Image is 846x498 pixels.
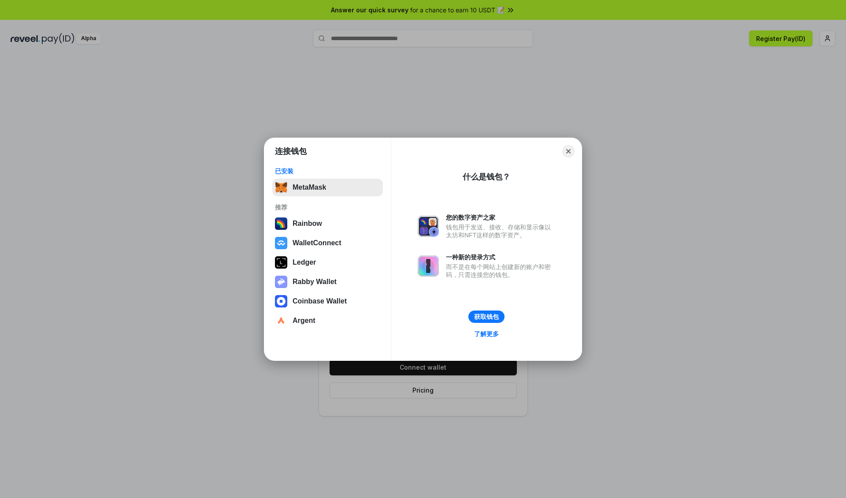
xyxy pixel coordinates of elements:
[275,315,287,327] img: svg+xml,%3Csvg%20width%3D%2228%22%20height%3D%2228%22%20viewBox%3D%220%200%2028%2028%22%20fill%3D...
[272,234,383,252] button: WalletConnect
[272,292,383,310] button: Coinbase Wallet
[463,172,510,182] div: 什么是钱包？
[275,203,380,211] div: 推荐
[446,223,555,239] div: 钱包用于发送、接收、存储和显示像以太坊和NFT这样的数字资产。
[272,215,383,232] button: Rainbow
[418,255,439,277] img: svg+xml,%3Csvg%20xmlns%3D%22http%3A%2F%2Fwww.w3.org%2F2000%2Fsvg%22%20fill%3D%22none%22%20viewBox...
[293,258,316,266] div: Ledger
[275,167,380,175] div: 已安装
[446,213,555,221] div: 您的数字资产之家
[293,317,315,325] div: Argent
[275,217,287,230] img: svg+xml,%3Csvg%20width%3D%22120%22%20height%3D%22120%22%20viewBox%3D%220%200%20120%20120%22%20fil...
[562,145,575,157] button: Close
[275,276,287,288] img: svg+xml,%3Csvg%20xmlns%3D%22http%3A%2F%2Fwww.w3.org%2F2000%2Fsvg%22%20fill%3D%22none%22%20viewBox...
[293,183,326,191] div: MetaMask
[275,237,287,249] img: svg+xml,%3Csvg%20width%3D%2228%22%20height%3D%2228%22%20viewBox%3D%220%200%2028%2028%22%20fill%3D...
[272,179,383,196] button: MetaMask
[474,313,499,321] div: 获取钱包
[446,253,555,261] div: 一种新的登录方式
[275,295,287,307] img: svg+xml,%3Csvg%20width%3D%2228%22%20height%3D%2228%22%20viewBox%3D%220%200%2028%2028%22%20fill%3D...
[275,146,307,157] h1: 连接钱包
[446,263,555,279] div: 而不是在每个网站上创建新的账户和密码，只需连接您的钱包。
[293,278,337,286] div: Rabby Wallet
[275,256,287,269] img: svg+xml,%3Csvg%20xmlns%3D%22http%3A%2F%2Fwww.w3.org%2F2000%2Fsvg%22%20width%3D%2228%22%20height%3...
[469,328,504,340] a: 了解更多
[272,273,383,291] button: Rabby Wallet
[275,181,287,194] img: svg+xml,%3Csvg%20fill%3D%22none%22%20height%3D%2233%22%20viewBox%3D%220%200%2035%2033%22%20width%...
[272,254,383,271] button: Ledger
[293,239,341,247] div: WalletConnect
[474,330,499,338] div: 了解更多
[293,220,322,228] div: Rainbow
[468,311,505,323] button: 获取钱包
[418,216,439,237] img: svg+xml,%3Csvg%20xmlns%3D%22http%3A%2F%2Fwww.w3.org%2F2000%2Fsvg%22%20fill%3D%22none%22%20viewBox...
[293,297,347,305] div: Coinbase Wallet
[272,312,383,330] button: Argent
